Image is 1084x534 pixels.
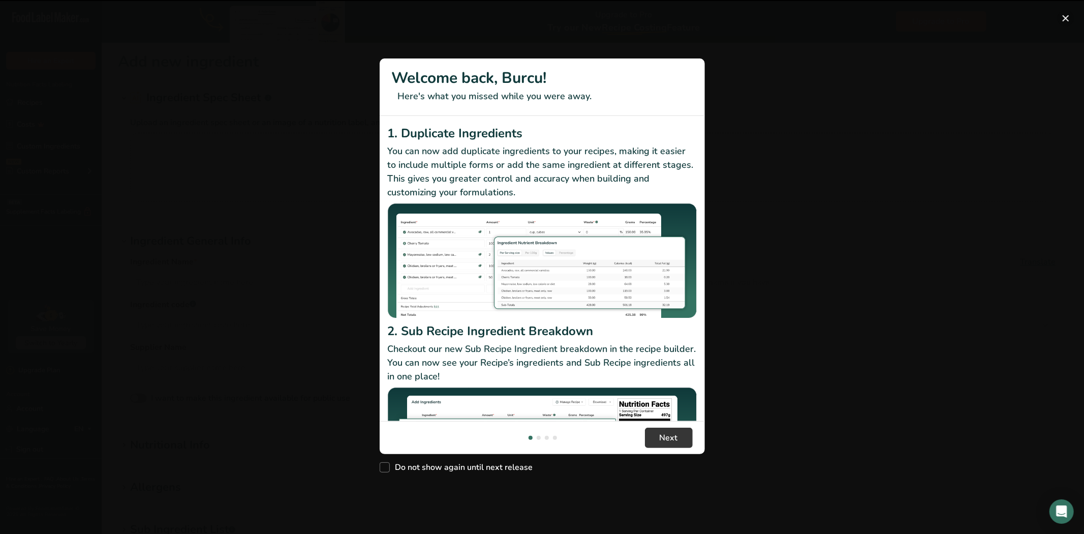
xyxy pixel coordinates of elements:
[390,462,533,472] span: Do not show again until next release
[392,67,693,90] h1: Welcome back, Burcu!
[1049,499,1074,524] div: Open Intercom Messenger
[388,124,697,142] h2: 1. Duplicate Ingredients
[388,203,697,319] img: Duplicate Ingredients
[388,342,697,383] p: Checkout our new Sub Recipe Ingredient breakdown in the recipe builder. You can now see your Reci...
[660,432,678,444] span: Next
[388,388,697,503] img: Sub Recipe Ingredient Breakdown
[392,90,693,103] p: Here's what you missed while you were away.
[388,322,697,340] h2: 2. Sub Recipe Ingredient Breakdown
[645,428,693,448] button: Next
[388,144,697,199] p: You can now add duplicate ingredients to your recipes, making it easier to include multiple forms...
